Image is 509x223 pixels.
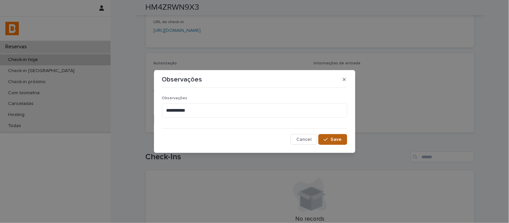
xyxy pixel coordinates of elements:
[331,137,342,142] span: Save
[162,75,202,83] p: Observações
[296,137,311,142] span: Cancel
[318,134,347,145] button: Save
[162,96,188,100] span: Observações
[291,134,317,145] button: Cancel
